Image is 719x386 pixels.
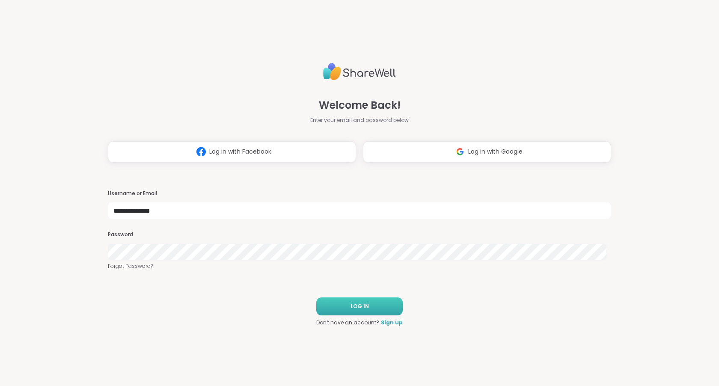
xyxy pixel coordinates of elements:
[108,231,611,238] h3: Password
[468,147,523,156] span: Log in with Google
[209,147,271,156] span: Log in with Facebook
[319,98,401,113] span: Welcome Back!
[323,59,396,84] img: ShareWell Logo
[381,319,403,327] a: Sign up
[108,141,356,163] button: Log in with Facebook
[108,190,611,197] h3: Username or Email
[316,319,379,327] span: Don't have an account?
[363,141,611,163] button: Log in with Google
[351,303,369,310] span: LOG IN
[452,144,468,160] img: ShareWell Logomark
[310,116,409,124] span: Enter your email and password below
[316,297,403,315] button: LOG IN
[108,262,611,270] a: Forgot Password?
[193,144,209,160] img: ShareWell Logomark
